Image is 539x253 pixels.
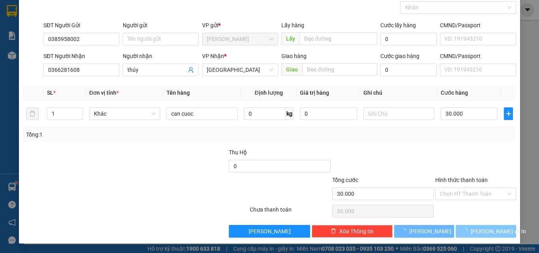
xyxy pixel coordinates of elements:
[43,52,120,60] div: SĐT Người Nhận
[207,64,273,76] span: Đà Lạt
[89,90,119,96] span: Đơn vị tính
[300,90,329,96] span: Giá trị hàng
[255,90,283,96] span: Định lượng
[26,107,39,120] button: delete
[207,33,273,45] span: Phan Thiết
[281,22,304,28] span: Lấy hàng
[363,107,434,120] input: Ghi Chú
[188,67,194,73] span: user-add
[75,24,155,34] div: Trang
[440,21,516,30] div: CMND/Passport
[504,107,513,120] button: plus
[300,107,357,120] input: 0
[456,225,516,238] button: [PERSON_NAME] và In
[74,52,120,60] span: CHƯA CƯỚC :
[462,228,471,234] span: loading
[380,64,437,76] input: Cước giao hàng
[47,90,53,96] span: SL
[380,22,416,28] label: Cước lấy hàng
[249,205,331,219] div: Chưa thanh toán
[43,21,120,30] div: SĐT Người Gửi
[75,7,94,15] span: Nhận:
[302,63,377,76] input: Dọc đường
[331,228,336,234] span: delete
[380,53,419,59] label: Cước giao hàng
[167,90,190,96] span: Tên hàng
[74,50,156,61] div: 40.000
[299,32,377,45] input: Dọc đường
[123,52,199,60] div: Người nhận
[26,130,209,139] div: Tổng: 1
[202,53,224,59] span: VP Nhận
[471,227,526,236] span: [PERSON_NAME] và In
[202,21,278,30] div: VP gửi
[281,63,302,76] span: Giao
[394,225,455,238] button: [PERSON_NAME]
[409,227,451,236] span: [PERSON_NAME]
[281,32,299,45] span: Lấy
[339,227,374,236] span: Xóa Thông tin
[504,111,513,117] span: plus
[360,85,438,101] th: Ghi chú
[435,177,488,183] label: Hình thức thanh toán
[229,225,310,238] button: [PERSON_NAME]
[75,34,155,45] div: 0398697779
[94,108,155,120] span: Khác
[312,225,393,238] button: deleteXóa Thông tin
[7,24,70,36] div: 0386959790
[281,53,307,59] span: Giao hàng
[441,90,468,96] span: Cước hàng
[332,177,358,183] span: Tổng cước
[229,149,247,156] span: Thu Hộ
[249,227,291,236] span: [PERSON_NAME]
[286,107,294,120] span: kg
[380,33,437,45] input: Cước lấy hàng
[167,107,238,120] input: VD: Bàn, Ghế
[7,7,70,24] div: [PERSON_NAME]
[440,52,516,60] div: CMND/Passport
[7,7,19,15] span: Gửi:
[401,228,409,234] span: loading
[123,21,199,30] div: Người gửi
[75,7,155,24] div: [GEOGRAPHIC_DATA]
